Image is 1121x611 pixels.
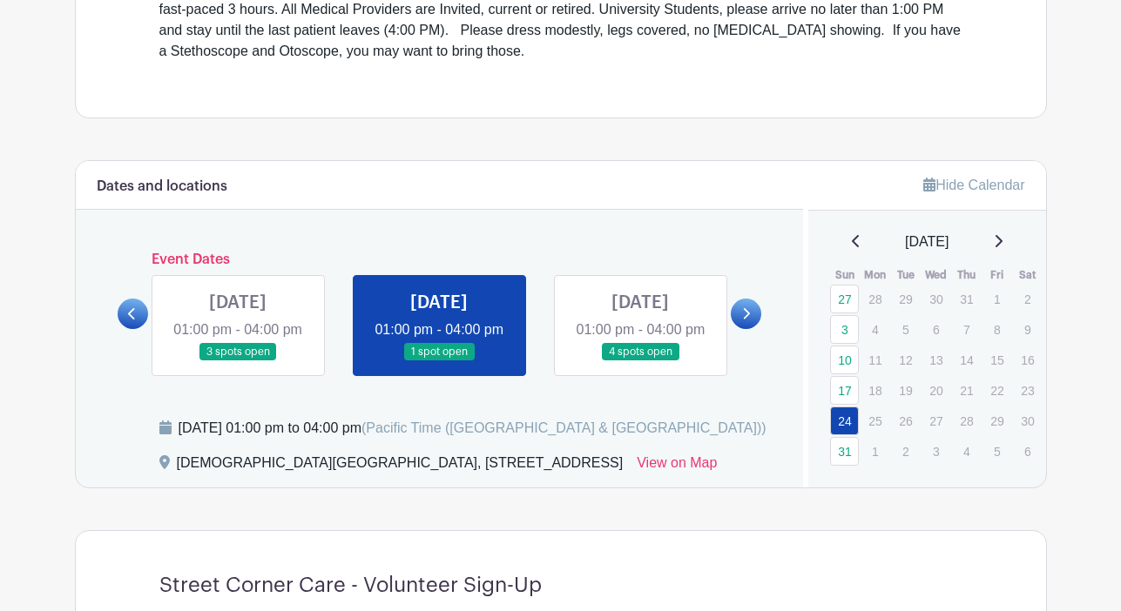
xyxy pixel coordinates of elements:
a: 10 [830,346,859,374]
p: 30 [922,285,950,312]
p: 15 [983,346,1011,373]
p: 7 [952,316,981,343]
th: Fri [982,266,1012,284]
th: Tue [890,266,921,284]
a: 24 [830,406,859,435]
p: 19 [891,377,920,404]
p: 27 [922,407,950,434]
p: 28 [861,285,889,312]
p: 8 [983,316,1011,343]
a: 3 [830,315,859,344]
h4: Street Corner Care - Volunteer Sign-Up [159,573,542,598]
p: 25 [861,407,889,434]
p: 11 [861,346,889,373]
p: 14 [952,346,981,373]
a: 27 [830,285,859,313]
div: [DEMOGRAPHIC_DATA][GEOGRAPHIC_DATA], [STREET_ADDRESS] [177,453,624,480]
p: 28 [952,407,981,434]
p: 18 [861,377,889,404]
p: 22 [983,377,1011,404]
p: 21 [952,377,981,404]
p: 31 [952,285,981,312]
th: Wed [921,266,951,284]
a: 31 [830,437,859,466]
p: 6 [1013,438,1042,465]
p: 6 [922,316,950,343]
p: 16 [1013,346,1042,373]
p: 3 [922,438,950,465]
p: 26 [891,407,920,434]
p: 1 [983,285,1011,312]
a: Hide Calendar [923,178,1024,192]
h6: Dates and locations [97,178,227,195]
span: (Pacific Time ([GEOGRAPHIC_DATA] & [GEOGRAPHIC_DATA])) [361,420,766,435]
th: Thu [951,266,982,284]
p: 9 [1013,316,1042,343]
p: 5 [983,438,1011,465]
p: 13 [922,346,950,373]
a: View on Map [637,453,717,480]
p: 23 [1013,377,1042,404]
a: 17 [830,376,859,405]
p: 12 [891,346,920,373]
p: 2 [1013,285,1042,312]
p: 29 [891,285,920,312]
p: 4 [952,438,981,465]
p: 20 [922,377,950,404]
span: [DATE] [905,232,949,252]
p: 2 [891,438,920,465]
th: Mon [860,266,890,284]
h6: Event Dates [148,252,732,268]
th: Sat [1012,266,1043,284]
div: [DATE] 01:00 pm to 04:00 pm [179,418,766,439]
p: 1 [861,438,889,465]
p: 30 [1013,407,1042,434]
th: Sun [829,266,860,284]
p: 4 [861,316,889,343]
p: 5 [891,316,920,343]
p: 29 [983,407,1011,434]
